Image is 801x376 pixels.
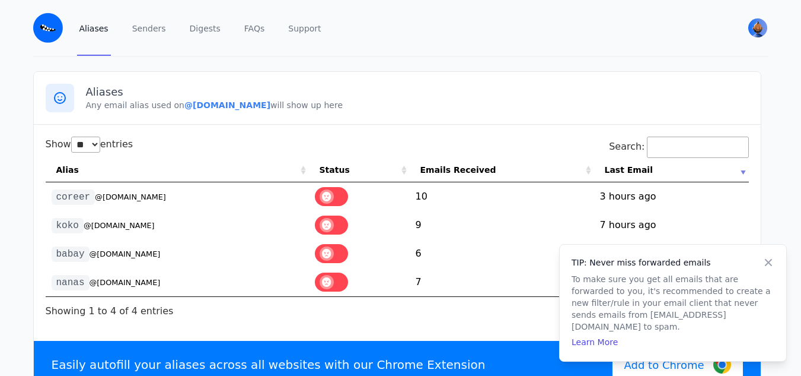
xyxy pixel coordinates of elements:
th: Emails Received: activate to sort column ascending [410,158,594,182]
span: Add to Chrome [624,357,704,373]
label: Show entries [46,138,133,150]
th: Status: activate to sort column ascending [309,158,410,182]
p: To make sure you get all emails that are forwarded to you, it's recommended to create a new filte... [572,273,774,333]
th: Last Email: activate to sort column ascending [594,158,749,182]
code: nanas [52,275,90,290]
small: @[DOMAIN_NAME] [84,221,155,230]
div: Showing 1 to 4 of 4 entries [46,297,174,318]
td: 9 [410,211,594,239]
td: 7 [410,268,594,296]
a: Learn More [572,337,618,347]
code: coreer [52,189,95,205]
td: 3 hours ago [594,182,749,211]
select: Showentries [71,137,100,153]
h4: TIP: Never miss forwarded emails [572,257,774,268]
p: Easily autofill your aliases across all websites with our Chrome Extension [52,356,486,373]
img: retsda sda's Avatar [748,18,767,37]
td: 10 [410,182,594,211]
img: Email Monster [33,13,63,43]
p: Any email alias used on will show up here [86,99,749,111]
th: Alias: activate to sort column ascending [46,158,309,182]
h3: Aliases [86,85,749,99]
b: @[DOMAIN_NAME] [184,100,270,110]
td: [DATE] [594,239,749,268]
small: @[DOMAIN_NAME] [95,192,166,201]
button: User menu [747,17,768,39]
input: Search: [647,137,749,158]
label: Search: [609,141,748,152]
code: koko [52,218,84,233]
img: Google Chrome Logo [713,356,731,374]
small: @[DOMAIN_NAME] [90,249,161,258]
code: babay [52,247,90,262]
td: 6 [410,239,594,268]
td: 7 hours ago [594,211,749,239]
small: @[DOMAIN_NAME] [90,278,161,287]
